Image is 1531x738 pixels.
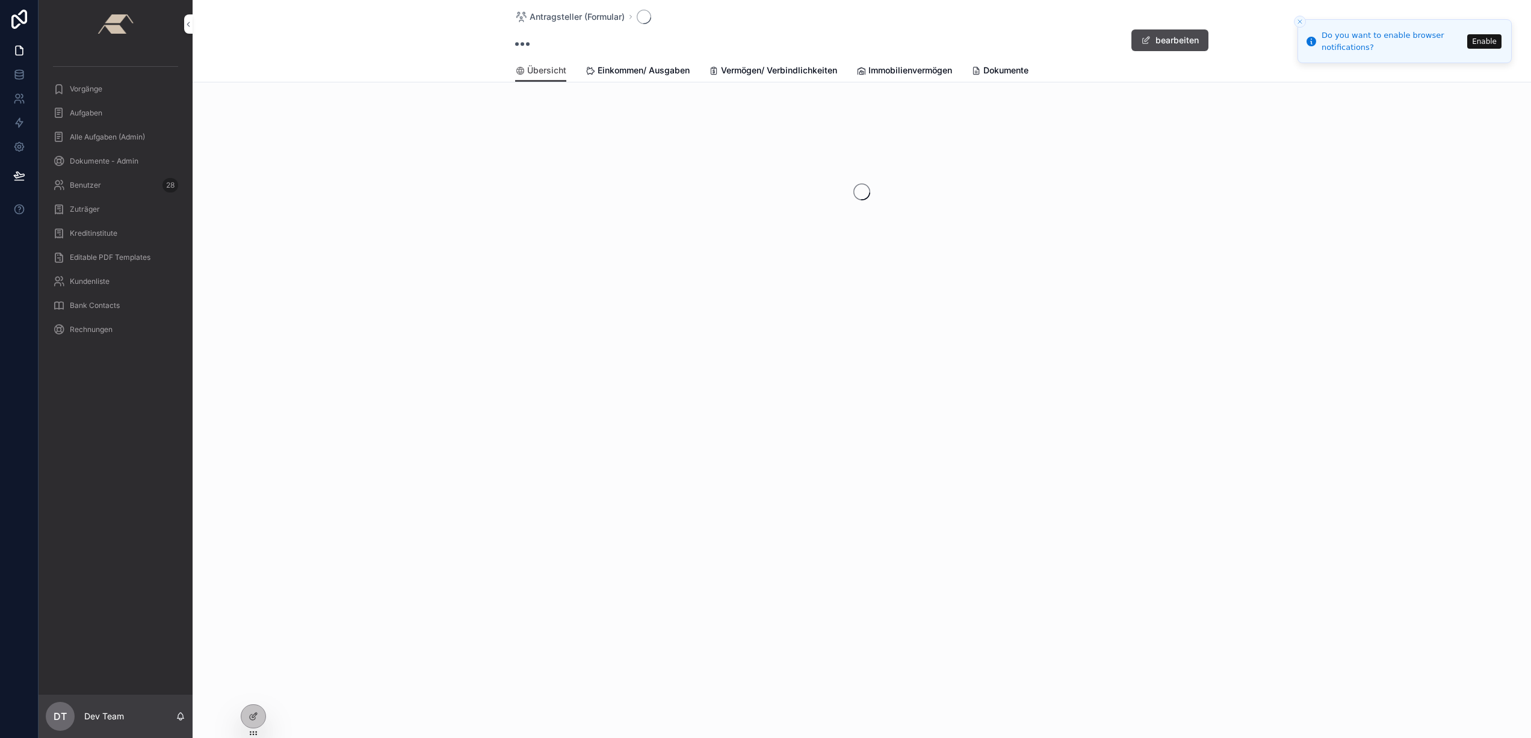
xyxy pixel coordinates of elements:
span: Übersicht [527,64,566,76]
a: Dokumente [971,60,1028,84]
a: Übersicht [515,60,566,82]
a: Vermögen/ Verbindlichkeiten [709,60,837,84]
button: bearbeiten [1131,29,1208,51]
span: Vorgänge [70,84,102,94]
span: Dokumente - Admin [70,156,138,166]
button: Close toast [1294,16,1306,28]
span: Zuträger [70,204,100,214]
span: Benutzer [70,180,101,190]
span: Rechnungen [70,325,113,334]
button: Enable [1467,34,1502,49]
a: Antragsteller (Formular) [515,11,625,23]
span: Dokumente [983,64,1028,76]
a: Immobilienvermögen [856,60,952,84]
img: App logo [97,14,133,34]
a: Dokumente - Admin [46,150,185,172]
a: Benutzer28 [46,174,185,196]
a: Vorgänge [46,78,185,100]
span: Editable PDF Templates [70,253,150,262]
a: Editable PDF Templates [46,247,185,268]
a: Zuträger [46,198,185,220]
div: 28 [162,178,178,192]
span: Alle Aufgaben (Admin) [70,132,145,142]
span: Vermögen/ Verbindlichkeiten [721,64,837,76]
div: scrollable content [39,48,193,356]
span: Immobilienvermögen [868,64,952,76]
a: Kreditinstitute [46,223,185,244]
div: Do you want to enable browser notifications? [1322,29,1464,53]
span: Kreditinstitute [70,229,117,238]
a: Bank Contacts [46,295,185,316]
span: DT [54,709,67,724]
a: Kundenliste [46,271,185,292]
a: Einkommen/ Ausgaben [586,60,690,84]
span: Bank Contacts [70,301,120,310]
span: Aufgaben [70,108,102,118]
span: Kundenliste [70,277,110,286]
span: Antragsteller (Formular) [530,11,625,23]
a: Aufgaben [46,102,185,124]
span: Einkommen/ Ausgaben [598,64,690,76]
p: Dev Team [84,710,124,722]
a: Alle Aufgaben (Admin) [46,126,185,148]
a: Rechnungen [46,319,185,340]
